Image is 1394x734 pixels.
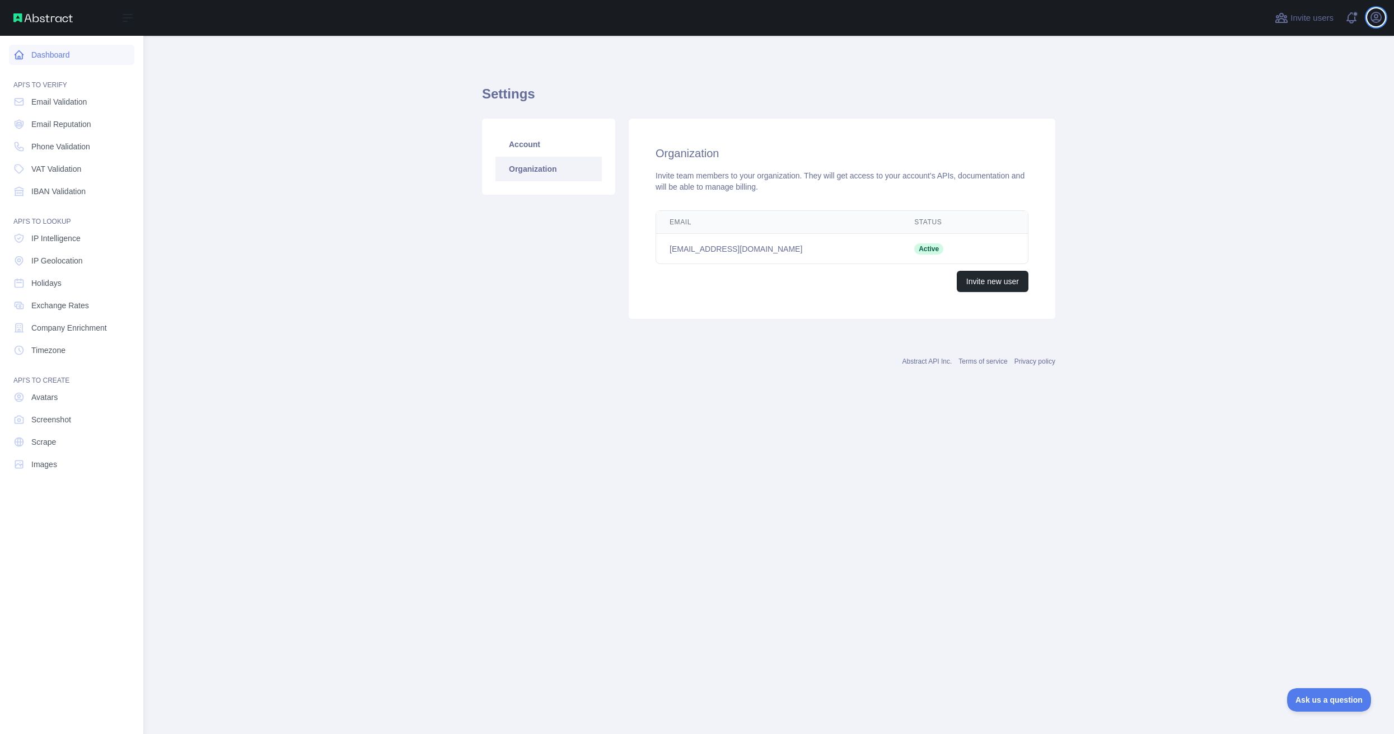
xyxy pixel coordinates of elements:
a: VAT Validation [9,159,134,179]
div: API'S TO CREATE [9,363,134,385]
a: Dashboard [9,45,134,65]
span: Active [914,243,943,255]
a: Abstract API Inc. [902,357,952,365]
span: Images [31,459,57,470]
iframe: Toggle Customer Support [1287,688,1372,712]
span: Timezone [31,345,66,356]
button: Invite new user [957,271,1028,292]
span: Exchange Rates [31,300,89,311]
a: Exchange Rates [9,295,134,316]
a: Company Enrichment [9,318,134,338]
a: Account [495,132,602,157]
span: Email Validation [31,96,87,107]
a: Phone Validation [9,137,134,157]
span: Email Reputation [31,119,91,130]
a: Scrape [9,432,134,452]
span: IP Geolocation [31,255,83,266]
a: Avatars [9,387,134,407]
span: Phone Validation [31,141,90,152]
span: Scrape [31,436,56,448]
td: [EMAIL_ADDRESS][DOMAIN_NAME] [656,234,901,264]
span: IP Intelligence [31,233,81,244]
button: Invite users [1273,9,1336,27]
a: Screenshot [9,410,134,430]
div: Invite team members to your organization. They will get access to your account's APIs, documentat... [656,170,1028,192]
a: Timezone [9,340,134,360]
span: Invite users [1290,12,1334,25]
a: Terms of service [958,357,1007,365]
span: Company Enrichment [31,322,107,333]
h2: Organization [656,145,1028,161]
a: IP Geolocation [9,251,134,271]
a: Holidays [9,273,134,293]
span: VAT Validation [31,163,81,175]
h1: Settings [482,85,1055,112]
a: IP Intelligence [9,228,134,248]
a: Email Reputation [9,114,134,134]
span: Screenshot [31,414,71,425]
span: Holidays [31,277,62,289]
span: Avatars [31,392,58,403]
img: Abstract API [13,13,73,22]
th: Email [656,211,901,234]
a: Images [9,454,134,474]
a: Email Validation [9,92,134,112]
a: Organization [495,157,602,181]
span: IBAN Validation [31,186,86,197]
div: API'S TO LOOKUP [9,204,134,226]
div: API'S TO VERIFY [9,67,134,90]
a: Privacy policy [1014,357,1055,365]
th: Status [901,211,986,234]
a: IBAN Validation [9,181,134,201]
